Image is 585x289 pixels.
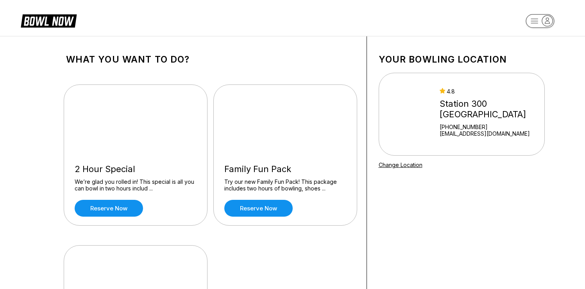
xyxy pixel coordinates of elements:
[440,124,541,130] div: [PHONE_NUMBER]
[389,85,433,144] img: Station 300 Gainesville
[75,164,197,174] div: 2 Hour Special
[379,54,545,65] h1: Your bowling location
[440,88,541,95] div: 4.8
[66,54,355,65] h1: What you want to do?
[224,164,346,174] div: Family Fun Pack
[224,200,293,217] a: Reserve now
[440,130,541,137] a: [EMAIL_ADDRESS][DOMAIN_NAME]
[75,178,197,192] div: We’re glad you rolled in! This special is all you can bowl in two hours includ ...
[224,178,346,192] div: Try our new Family Fun Pack! This package includes two hours of bowling, shoes ...
[214,85,358,155] img: Family Fun Pack
[64,85,208,155] img: 2 Hour Special
[440,99,541,120] div: Station 300 [GEOGRAPHIC_DATA]
[75,200,143,217] a: Reserve now
[379,162,422,168] a: Change Location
